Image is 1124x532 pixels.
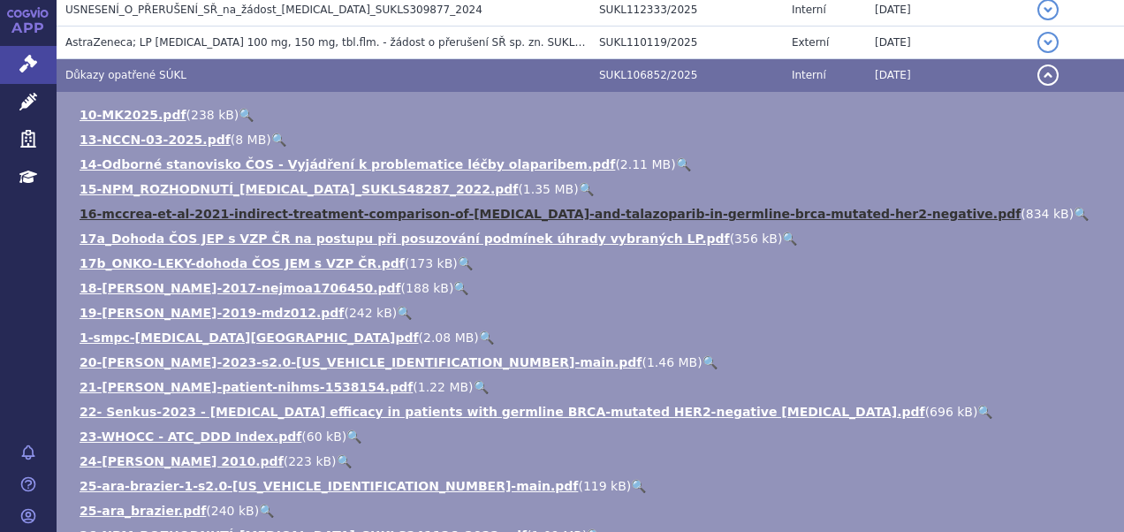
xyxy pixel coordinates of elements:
span: Interní [792,69,826,81]
a: 🔍 [579,182,594,196]
button: detail [1037,65,1059,86]
span: 1.22 MB [418,380,468,394]
li: ( ) [80,279,1106,297]
li: ( ) [80,255,1106,272]
li: ( ) [80,180,1106,198]
span: 2.11 MB [620,157,671,171]
span: Interní [792,4,826,16]
a: 15-NPM_ROZHODNUTÍ_[MEDICAL_DATA]_SUKLS48287_2022.pdf [80,182,518,196]
li: ( ) [80,230,1106,247]
a: 🔍 [631,479,646,493]
a: 🔍 [676,157,691,171]
a: 17a_Dohoda ČOS JEP s VZP ČR na postupu při posuzování podmínek úhrady vybraných LP.pdf [80,232,730,246]
a: 🔍 [1074,207,1089,221]
a: 🔍 [271,133,286,147]
span: 834 kB [1026,207,1069,221]
a: 🔍 [782,232,797,246]
li: ( ) [80,131,1106,148]
li: ( ) [80,304,1106,322]
span: Důkazy opatřené SÚKL [65,69,186,81]
a: 🔍 [474,380,489,394]
a: 🔍 [479,331,494,345]
a: 10-MK2025.pdf [80,108,186,122]
a: 16-mccrea-et-al-2021-indirect-treatment-comparison-of-[MEDICAL_DATA]-and-talazoparib-in-germline-... [80,207,1021,221]
a: 🔍 [458,256,473,270]
a: 🔍 [977,405,992,419]
span: 696 kB [930,405,973,419]
a: 23-WHOCC - ATC_DDD Index.pdf [80,429,301,444]
li: ( ) [80,353,1106,371]
span: 1.46 MB [647,355,697,369]
span: 1.35 MB [523,182,573,196]
span: 60 kB [307,429,342,444]
span: 240 kB [211,504,254,518]
li: ( ) [80,452,1106,470]
li: ( ) [80,329,1106,346]
a: 1-smpc-[MEDICAL_DATA][GEOGRAPHIC_DATA]pdf [80,331,419,345]
a: 🔍 [337,454,352,468]
span: 223 kB [288,454,331,468]
a: 14-Odborné stanovisko ČOS - Vyjádření k problematice léčby olaparibem.pdf [80,157,615,171]
a: 25-ara_brazier.pdf [80,504,206,518]
li: ( ) [80,403,1106,421]
td: [DATE] [866,27,1029,59]
span: 238 kB [191,108,234,122]
span: 2.08 MB [423,331,474,345]
td: SUKL106852/2025 [590,59,783,92]
span: 188 kB [406,281,449,295]
a: 22- Senkus-2023 - [MEDICAL_DATA] efficacy in patients with germline BRCA-mutated HER2-negative [M... [80,405,925,419]
a: 17b_ONKO-LEKY-dohoda ČOS JEM s VZP ČR.pdf [80,256,405,270]
a: 🔍 [397,306,412,320]
td: SUKL110119/2025 [590,27,783,59]
a: 🔍 [346,429,361,444]
button: detail [1037,32,1059,53]
span: 173 kB [409,256,452,270]
a: 21-[PERSON_NAME]-patient-nihms-1538154.pdf [80,380,413,394]
li: ( ) [80,428,1106,445]
a: 13-NCCN-03-2025.pdf [80,133,231,147]
span: 356 kB [734,232,778,246]
li: ( ) [80,477,1106,495]
a: 🔍 [239,108,254,122]
li: ( ) [80,378,1106,396]
a: 24-[PERSON_NAME] 2010.pdf [80,454,284,468]
a: 🔍 [453,281,468,295]
span: AstraZeneca; LP LYNPARZA 100 mg, 150 mg, tbl.flm. - žádost o přerušení SŘ sp. zn. SUKLS309877/2024 [65,36,652,49]
a: 25-ara-brazier-1-s2.0-[US_VEHICLE_IDENTIFICATION_NUMBER]-main.pdf [80,479,578,493]
li: ( ) [80,156,1106,173]
a: 19-[PERSON_NAME]-2019-mdz012.pdf [80,306,344,320]
span: USNESENÍ_O_PŘERUŠENÍ_SŘ_na_žádost_LYNPARZA_SUKLS309877_2024 [65,4,482,16]
td: [DATE] [866,59,1029,92]
li: ( ) [80,502,1106,520]
a: 🔍 [259,504,274,518]
a: 18-[PERSON_NAME]-2017-nejmoa1706450.pdf [80,281,401,295]
span: 119 kB [583,479,627,493]
span: 242 kB [349,306,392,320]
span: Externí [792,36,829,49]
a: 🔍 [702,355,718,369]
li: ( ) [80,106,1106,124]
li: ( ) [80,205,1106,223]
span: 8 MB [235,133,266,147]
a: 20-[PERSON_NAME]-2023-s2.0-[US_VEHICLE_IDENTIFICATION_NUMBER]-main.pdf [80,355,642,369]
